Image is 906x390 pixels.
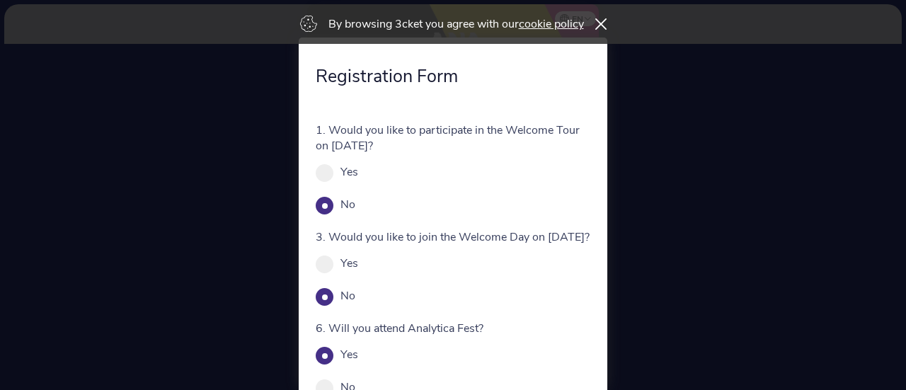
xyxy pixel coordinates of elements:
label: No [340,288,355,304]
p: By browsing 3cket you agree with our [328,16,584,32]
p: 6. Will you attend Analytica Fest? [316,321,590,336]
label: Yes [340,164,358,180]
p: 3. Would you like to join the Welcome Day on [DATE]? [316,229,590,245]
label: Yes [340,256,358,271]
a: cookie policy [519,16,584,32]
label: No [340,197,355,212]
h4: Registration Form [316,64,590,88]
label: Yes [340,347,358,362]
p: 1. Would you like to participate in the Welcome Tour on [DATE]? [316,122,590,154]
